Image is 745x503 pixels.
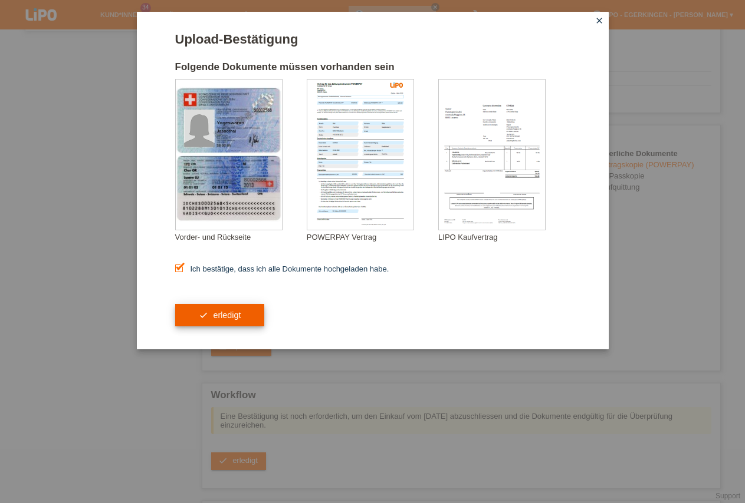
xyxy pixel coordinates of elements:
[175,32,570,47] h1: Upload-Bestätigung
[592,15,607,28] a: close
[184,110,215,147] img: swiss_id_photo_female.png
[439,80,545,230] img: upload_document_confirmation_type_receipt_generic.png
[175,61,570,79] h2: Folgende Dokumente müssen vorhanden sein
[595,16,604,25] i: close
[438,233,570,241] div: LIPO Kaufvertrag
[176,80,282,230] img: upload_document_confirmation_type_id_swiss_empty.png
[217,129,276,133] div: Jasoothai
[307,233,438,241] div: POWERPAY Vertrag
[213,310,241,320] span: erledigt
[307,80,413,230] img: upload_document_confirmation_type_contract_kkg_whitelabel.png
[175,233,307,241] div: Vorder- und Rückseite
[199,310,208,320] i: check
[217,120,276,125] div: Yogeswaran
[386,81,403,92] img: 39073_print.png
[175,264,389,273] label: Ich bestätige, dass ich alle Dokumente hochgeladen habe.
[175,304,265,326] button: check erledigt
